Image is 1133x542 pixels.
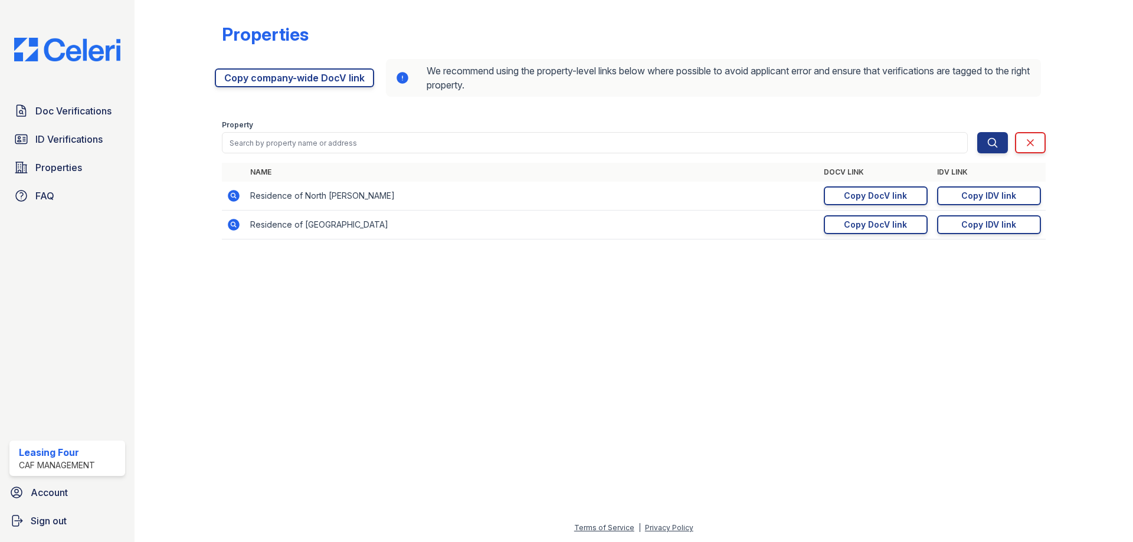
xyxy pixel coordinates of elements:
[645,523,693,532] a: Privacy Policy
[245,211,819,239] td: Residence of [GEOGRAPHIC_DATA]
[5,481,130,504] a: Account
[31,514,67,528] span: Sign out
[19,459,95,471] div: CAF Management
[961,219,1016,231] div: Copy IDV link
[245,163,819,182] th: Name
[824,215,928,234] a: Copy DocV link
[961,190,1016,202] div: Copy IDV link
[9,127,125,151] a: ID Verifications
[9,99,125,123] a: Doc Verifications
[638,523,641,532] div: |
[19,445,95,459] div: Leasing Four
[245,182,819,211] td: Residence of North [PERSON_NAME]
[9,156,125,179] a: Properties
[937,215,1041,234] a: Copy IDV link
[844,219,907,231] div: Copy DocV link
[5,509,130,533] a: Sign out
[35,160,82,175] span: Properties
[222,24,309,45] div: Properties
[824,186,928,205] a: Copy DocV link
[35,189,54,203] span: FAQ
[222,132,968,153] input: Search by property name or address
[937,186,1041,205] a: Copy IDV link
[574,523,634,532] a: Terms of Service
[5,38,130,61] img: CE_Logo_Blue-a8612792a0a2168367f1c8372b55b34899dd931a85d93a1a3d3e32e68fde9ad4.png
[932,163,1046,182] th: IDV Link
[35,104,112,118] span: Doc Verifications
[35,132,103,146] span: ID Verifications
[386,59,1041,97] div: We recommend using the property-level links below where possible to avoid applicant error and ens...
[819,163,932,182] th: DocV Link
[215,68,374,87] a: Copy company-wide DocV link
[31,485,68,500] span: Account
[222,120,253,130] label: Property
[844,190,907,202] div: Copy DocV link
[9,184,125,208] a: FAQ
